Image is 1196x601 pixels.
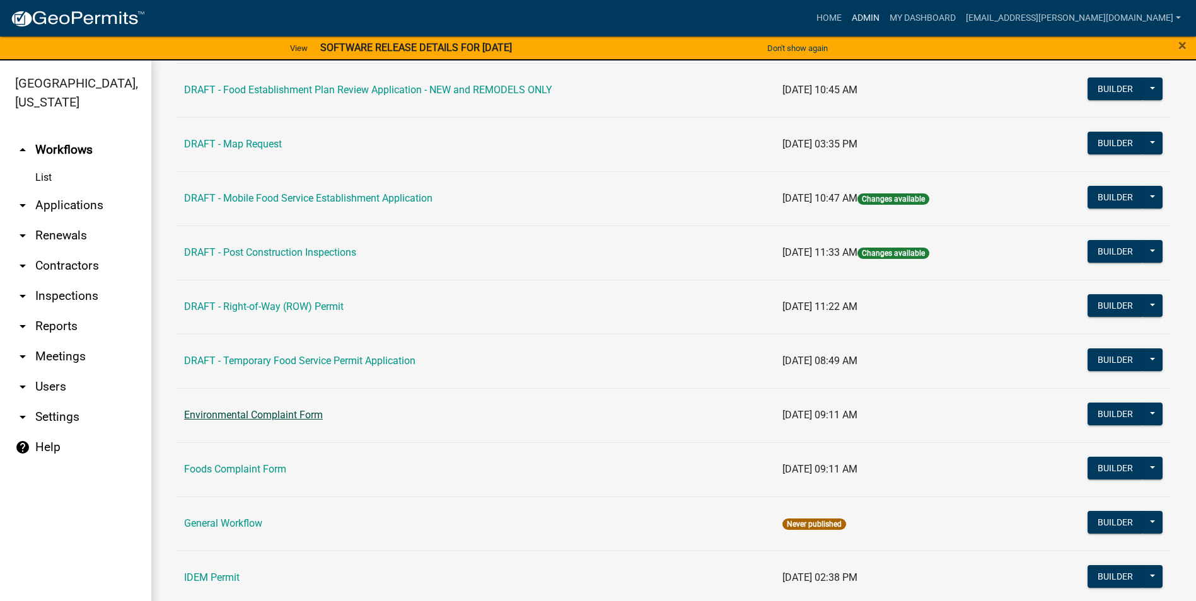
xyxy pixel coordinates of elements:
[1088,565,1143,588] button: Builder
[15,142,30,157] i: arrow_drop_up
[782,138,857,150] span: [DATE] 03:35 PM
[782,463,857,475] span: [DATE] 09:11 AM
[184,517,262,529] a: General Workflow
[847,6,885,30] a: Admin
[1178,38,1187,53] button: Close
[782,409,857,421] span: [DATE] 09:11 AM
[1088,240,1143,263] button: Builder
[184,355,415,367] a: DRAFT - Temporary Food Service Permit Application
[184,409,323,421] a: Environmental Complaint Form
[184,246,356,258] a: DRAFT - Post Construction Inspections
[184,463,286,475] a: Foods Complaint Form
[184,571,240,583] a: IDEM Permit
[762,38,833,59] button: Don't show again
[184,192,433,204] a: DRAFT - Mobile Food Service Establishment Application
[782,355,857,367] span: [DATE] 08:49 AM
[1088,403,1143,425] button: Builder
[15,379,30,394] i: arrow_drop_down
[15,440,30,455] i: help
[1088,132,1143,154] button: Builder
[1088,294,1143,317] button: Builder
[1178,37,1187,54] span: ×
[15,289,30,304] i: arrow_drop_down
[15,319,30,334] i: arrow_drop_down
[15,258,30,273] i: arrow_drop_down
[184,300,344,312] a: DRAFT - Right-of-Way (ROW) Permit
[1088,77,1143,100] button: Builder
[782,84,857,96] span: [DATE] 10:45 AM
[184,84,552,96] a: DRAFT - Food Establishment Plan Review Application - NEW and REMODELS ONLY
[782,518,846,530] span: Never published
[320,42,512,54] strong: SOFTWARE RELEASE DETAILS FOR [DATE]
[184,138,282,150] a: DRAFT - Map Request
[857,248,929,259] span: Changes available
[1088,457,1143,479] button: Builder
[1088,511,1143,534] button: Builder
[782,192,857,204] span: [DATE] 10:47 AM
[1088,348,1143,371] button: Builder
[15,409,30,425] i: arrow_drop_down
[15,228,30,243] i: arrow_drop_down
[782,300,857,312] span: [DATE] 11:22 AM
[1088,186,1143,209] button: Builder
[15,349,30,364] i: arrow_drop_down
[782,246,857,258] span: [DATE] 11:33 AM
[811,6,847,30] a: Home
[782,571,857,583] span: [DATE] 02:38 PM
[15,198,30,213] i: arrow_drop_down
[885,6,961,30] a: My Dashboard
[285,38,313,59] a: View
[857,193,929,205] span: Changes available
[961,6,1186,30] a: [EMAIL_ADDRESS][PERSON_NAME][DOMAIN_NAME]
